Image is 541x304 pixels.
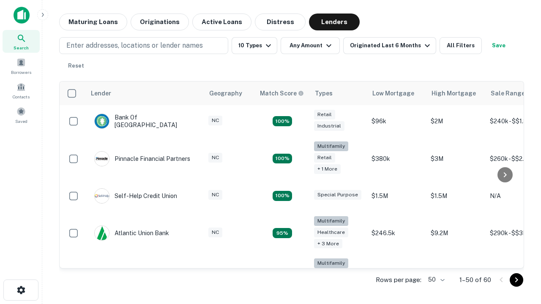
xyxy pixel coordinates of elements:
div: NC [208,153,222,163]
td: $246.5k [367,212,426,255]
td: $3.2M [426,254,486,297]
img: picture [95,226,109,240]
span: Borrowers [11,69,31,76]
div: Self-help Credit Union [94,188,177,204]
div: The Fidelity Bank [94,268,163,283]
div: Types [315,88,333,98]
div: Special Purpose [314,190,361,200]
th: Types [310,81,367,105]
td: $1.5M [367,180,426,212]
img: picture [95,114,109,128]
a: Borrowers [3,54,40,77]
div: Matching Properties: 11, hasApolloMatch: undefined [273,191,292,201]
img: picture [95,152,109,166]
td: $9.2M [426,212,486,255]
th: High Mortgage [426,81,486,105]
button: Reset [63,57,90,74]
div: Matching Properties: 15, hasApolloMatch: undefined [273,116,292,126]
div: + 3 more [314,239,342,249]
div: NC [208,116,222,125]
div: Retail [314,153,335,163]
p: Rows per page: [376,275,421,285]
span: Search [14,44,29,51]
button: Active Loans [192,14,251,30]
td: $96k [367,105,426,137]
a: Search [3,30,40,53]
button: Distress [255,14,306,30]
div: Matching Properties: 9, hasApolloMatch: undefined [273,228,292,238]
button: 10 Types [232,37,277,54]
button: Enter addresses, locations or lender names [59,37,228,54]
button: Go to next page [510,273,523,287]
p: Enter addresses, locations or lender names [66,41,203,51]
div: High Mortgage [432,88,476,98]
span: Saved [15,118,27,125]
div: + 1 more [314,164,341,174]
img: capitalize-icon.png [14,7,30,24]
div: Atlantic Union Bank [94,225,169,241]
button: Lenders [309,14,360,30]
th: Geography [204,81,255,105]
td: $1.5M [426,180,486,212]
img: picture [95,189,109,203]
th: Low Mortgage [367,81,426,105]
th: Lender [86,81,204,105]
a: Saved [3,103,40,126]
td: $246k [367,254,426,297]
div: Healthcare [314,228,348,237]
a: Contacts [3,79,40,102]
div: NC [208,228,222,237]
div: Pinnacle Financial Partners [94,151,190,166]
div: Sale Range [491,88,525,98]
div: NC [208,190,222,200]
td: $2M [426,105,486,137]
div: Multifamily [314,216,348,226]
p: 1–50 of 60 [459,275,491,285]
div: Matching Properties: 17, hasApolloMatch: undefined [273,154,292,164]
div: Retail [314,110,335,119]
div: Capitalize uses an advanced AI algorithm to match your search with the best lender. The match sco... [260,89,304,98]
span: Contacts [13,93,30,100]
div: Industrial [314,121,344,131]
th: Capitalize uses an advanced AI algorithm to match your search with the best lender. The match sco... [255,81,310,105]
button: Originated Last 6 Months [343,37,436,54]
button: Save your search to get updates of matches that match your search criteria. [485,37,512,54]
div: Multifamily [314,258,348,268]
iframe: Chat Widget [499,209,541,250]
td: $380k [367,137,426,180]
div: Geography [209,88,242,98]
button: Maturing Loans [59,14,127,30]
div: Lender [91,88,111,98]
button: Originations [131,14,189,30]
div: Originated Last 6 Months [350,41,432,51]
div: Multifamily [314,141,348,151]
td: $3M [426,137,486,180]
div: Bank Of [GEOGRAPHIC_DATA] [94,114,196,129]
button: All Filters [440,37,482,54]
h6: Match Score [260,89,302,98]
button: Any Amount [281,37,340,54]
div: Low Mortgage [372,88,414,98]
div: 50 [425,274,446,286]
